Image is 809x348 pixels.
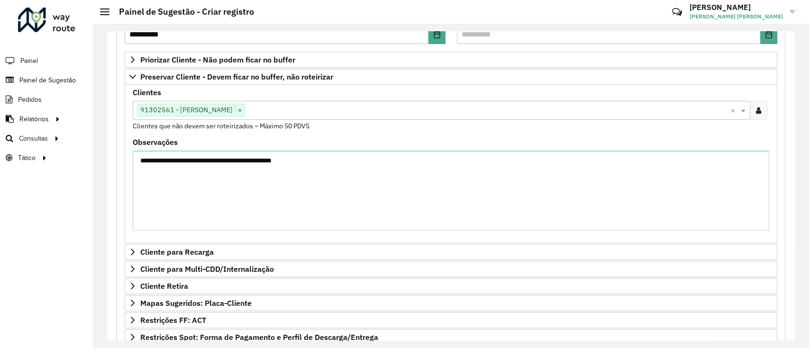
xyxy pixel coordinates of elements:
span: Relatórios [19,114,49,124]
span: Pedidos [18,95,42,105]
h3: [PERSON_NAME] [690,3,783,12]
span: Mapas Sugeridos: Placa-Cliente [140,299,252,307]
label: Clientes [133,87,161,98]
span: [PERSON_NAME] [PERSON_NAME] [690,12,783,21]
span: 91302561 - [PERSON_NAME] [138,104,235,116]
small: Clientes que não devem ser roteirizados – Máximo 50 PDVS [133,122,309,130]
span: Restrições FF: ACT [140,316,206,324]
a: Preservar Cliente - Devem ficar no buffer, não roteirizar [125,69,777,85]
a: Cliente para Recarga [125,244,777,260]
a: Restrições FF: ACT [125,312,777,328]
span: Tático [18,153,36,163]
span: × [235,105,245,116]
a: Priorizar Cliente - Não podem ficar no buffer [125,52,777,68]
span: Priorizar Cliente - Não podem ficar no buffer [140,56,295,63]
a: Cliente para Multi-CDD/Internalização [125,261,777,277]
a: Cliente Retira [125,278,777,294]
span: Painel [20,56,38,66]
span: Painel de Sugestão [19,75,76,85]
span: Restrições Spot: Forma de Pagamento e Perfil de Descarga/Entrega [140,333,378,341]
span: Preservar Cliente - Devem ficar no buffer, não roteirizar [140,73,333,80]
span: Consultas [19,134,48,143]
span: Cliente para Multi-CDD/Internalização [140,265,274,273]
button: Choose Date [760,25,777,44]
button: Choose Date [428,25,445,44]
span: Cliente para Recarga [140,248,214,256]
h2: Painel de Sugestão - Criar registro [109,7,254,17]
label: Observações [133,136,178,148]
a: Restrições Spot: Forma de Pagamento e Perfil de Descarga/Entrega [125,329,777,345]
span: Clear all [730,105,738,116]
a: Contato Rápido [667,2,687,22]
a: Mapas Sugeridos: Placa-Cliente [125,295,777,311]
span: Cliente Retira [140,282,188,290]
div: Preservar Cliente - Devem ficar no buffer, não roteirizar [125,85,777,243]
